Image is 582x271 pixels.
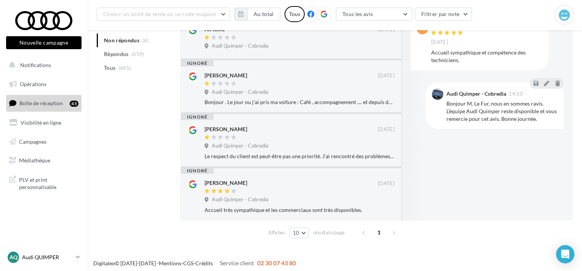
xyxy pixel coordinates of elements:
[5,57,80,73] button: Notifications
[205,206,395,214] div: Accueil très sympathique et les commerciaux sont très disponibles.
[446,100,558,123] div: Bonjour M. Le Fur, nous en sommes ravis. L'équipe Audi Quimper reste disponible et vous remercie ...
[159,260,181,266] a: Mentions
[293,230,299,236] span: 10
[212,89,269,96] span: Audi Quimper - Cobredia
[5,115,83,131] a: Visibilité en ligne
[5,152,83,168] a: Médiathèque
[181,60,214,66] div: ignoré
[431,49,542,64] div: Accueil sympathique et compétence des techniciens.
[93,260,296,266] span: © [DATE]-[DATE] - - -
[19,138,46,144] span: Campagnes
[234,8,280,21] button: Au total
[205,72,247,79] div: [PERSON_NAME]
[431,39,448,46] span: [DATE]
[373,226,385,239] span: 1
[5,76,83,92] a: Opérations
[19,175,78,191] span: PLV et print personnalisable
[6,250,82,265] a: AQ Audi QUIMPER
[104,50,129,58] span: Répondus
[205,98,395,106] div: Bonjour . Le jour ou j'ai pris ma voiture : Café , accompagnement .... et depuis dėlaisement de t...
[93,260,115,266] a: Digitaleo
[97,8,230,21] button: Choisir un point de vente ou un code magasin
[131,51,144,57] span: (659)
[21,119,61,126] span: Visibilité en ligne
[19,100,63,106] span: Boîte de réception
[268,229,285,236] span: Afficher
[247,8,280,21] button: Au total
[336,8,412,21] button: Tous les avis
[509,91,523,96] span: 14:10
[205,152,395,160] div: Le respect du client est peut-être pas une priorité. J'ai rencontré des problèmes d'arrêt moteur ...
[212,143,269,149] span: Audi Quimper - Cobredia
[556,245,574,263] div: Open Intercom Messenger
[212,196,269,203] span: Audi Quimper - Cobredia
[205,125,247,133] div: [PERSON_NAME]
[6,36,82,49] button: Nouvelle campagne
[220,259,254,266] span: Service client
[212,43,269,50] span: Audi Quimper - Cobredia
[5,134,83,150] a: Campagnes
[195,260,213,266] a: Crédits
[181,114,214,120] div: ignoré
[313,229,345,236] span: résultats/page
[378,126,395,133] span: [DATE]
[446,91,506,96] div: Audi Quimper - Cobredia
[5,172,83,194] a: PLV et print personnalisable
[342,11,373,17] span: Tous les avis
[289,228,309,238] button: 10
[22,253,73,261] p: Audi QUIMPER
[205,179,247,187] div: [PERSON_NAME]
[415,8,472,21] button: Filtrer par note
[70,101,78,107] div: 45
[20,81,46,87] span: Opérations
[10,253,18,261] span: AQ
[5,95,83,111] a: Boîte de réception45
[181,168,214,174] div: ignoré
[103,11,216,17] span: Choisir un point de vente ou un code magasin
[19,157,50,164] span: Médiathèque
[20,62,51,68] span: Notifications
[183,260,193,266] a: CGS
[378,180,395,187] span: [DATE]
[104,64,115,72] span: Tous
[257,259,296,266] span: 02 30 07 43 80
[378,72,395,79] span: [DATE]
[118,65,131,71] span: (665)
[285,6,305,22] div: Tous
